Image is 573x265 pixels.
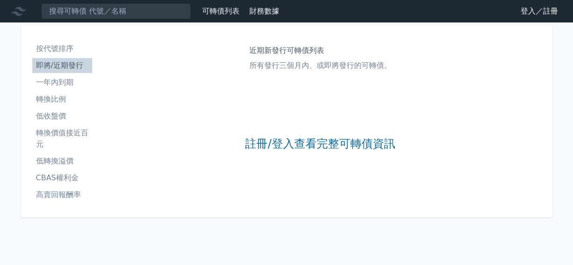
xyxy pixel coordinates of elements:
[32,154,92,169] a: 低轉換溢價
[32,125,92,152] a: 轉換價值接近百元
[249,45,392,56] h1: 近期新發行可轉債列表
[249,7,279,15] a: 財務數據
[32,170,92,185] a: CBAS權利金
[32,172,92,184] li: CBAS權利金
[202,7,239,15] a: 可轉債列表
[32,189,92,200] li: 高賣回報酬率
[32,77,92,88] li: 一年內到期
[32,109,92,124] a: 低收盤價
[32,155,92,167] li: 低轉換溢價
[41,3,191,19] input: 搜尋可轉債 代號／名稱
[32,110,92,122] li: 低收盤價
[32,60,92,71] li: 即將/近期發行
[32,94,92,105] li: 轉換比例
[513,4,566,19] a: 登入／註冊
[32,92,92,107] a: 轉換比例
[32,75,92,90] a: 一年內到期
[32,127,92,150] li: 轉換價值接近百元
[32,41,92,56] a: 按代號排序
[32,43,92,54] li: 按代號排序
[32,187,92,202] a: 高賣回報酬率
[32,58,92,73] a: 即將/近期發行
[245,137,395,152] a: 註冊/登入查看完整可轉債資訊
[249,60,392,71] p: 所有發行三個月內、或即將發行的可轉債。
